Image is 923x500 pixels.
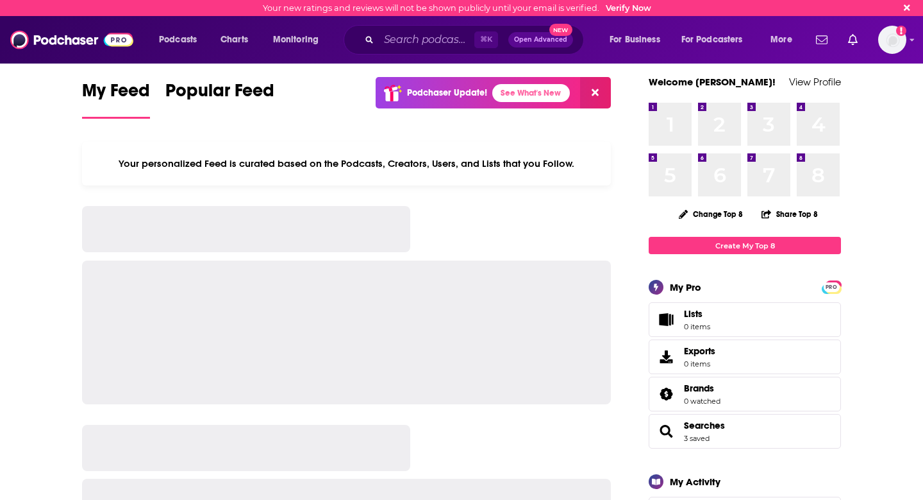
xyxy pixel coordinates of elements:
button: Share Top 8 [761,202,819,227]
a: Charts [212,30,256,50]
span: 0 items [684,322,710,331]
a: See What's New [492,84,570,102]
img: User Profile [878,26,906,54]
span: 0 items [684,359,715,368]
button: open menu [264,30,335,50]
a: Brands [684,383,720,394]
a: Exports [649,340,841,374]
a: Verify Now [606,3,651,13]
a: My Feed [82,80,150,119]
span: More [770,31,792,49]
span: For Podcasters [681,31,743,49]
a: Show notifications dropdown [843,29,863,51]
span: Podcasts [159,31,197,49]
span: Logged in as levels [878,26,906,54]
a: Popular Feed [165,80,274,119]
div: My Pro [670,281,701,293]
a: View Profile [789,76,841,88]
div: Search podcasts, credits, & more... [356,25,596,55]
span: Brands [684,383,714,394]
a: Searches [684,420,725,431]
input: Search podcasts, credits, & more... [379,30,474,50]
button: open menu [150,30,213,50]
a: Welcome [PERSON_NAME]! [649,76,776,88]
p: Podchaser Update! [407,87,487,98]
a: Lists [649,302,841,337]
span: Exports [684,345,715,357]
button: Open AdvancedNew [508,32,573,47]
span: Lists [684,308,710,320]
a: Brands [653,385,679,403]
a: PRO [824,282,839,291]
button: open menu [673,30,761,50]
span: Open Advanced [514,37,567,43]
a: Create My Top 8 [649,237,841,254]
span: Popular Feed [165,80,274,109]
button: open menu [601,30,676,50]
button: Change Top 8 [671,206,751,222]
div: My Activity [670,476,720,488]
span: Charts [220,31,248,49]
a: Searches [653,422,679,440]
span: PRO [824,282,839,292]
a: 3 saved [684,434,710,443]
a: Show notifications dropdown [811,29,833,51]
span: For Business [610,31,660,49]
a: 0 watched [684,397,720,406]
button: open menu [761,30,808,50]
span: Brands [649,377,841,411]
span: Lists [684,308,703,320]
svg: Email not verified [896,26,906,36]
span: Lists [653,311,679,329]
span: My Feed [82,80,150,109]
img: Podchaser - Follow, Share and Rate Podcasts [10,28,133,52]
div: Your personalized Feed is curated based on the Podcasts, Creators, Users, and Lists that you Follow. [82,142,611,185]
button: Show profile menu [878,26,906,54]
span: Searches [649,414,841,449]
div: Your new ratings and reviews will not be shown publicly until your email is verified. [263,3,651,13]
span: Exports [653,348,679,366]
span: Monitoring [273,31,319,49]
span: New [549,24,572,36]
span: ⌘ K [474,31,498,48]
